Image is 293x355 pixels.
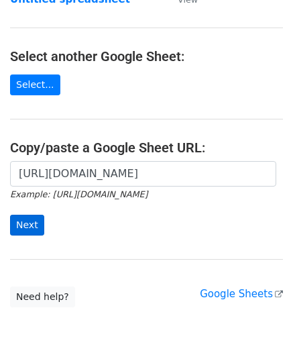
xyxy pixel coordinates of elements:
small: Example: [URL][DOMAIN_NAME] [10,189,148,199]
h4: Copy/paste a Google Sheet URL: [10,140,283,156]
input: Paste your Google Sheet URL here [10,161,276,187]
a: Google Sheets [200,288,283,300]
a: Need help? [10,287,75,307]
iframe: Chat Widget [226,291,293,355]
h4: Select another Google Sheet: [10,48,283,64]
input: Next [10,215,44,236]
a: Select... [10,74,60,95]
